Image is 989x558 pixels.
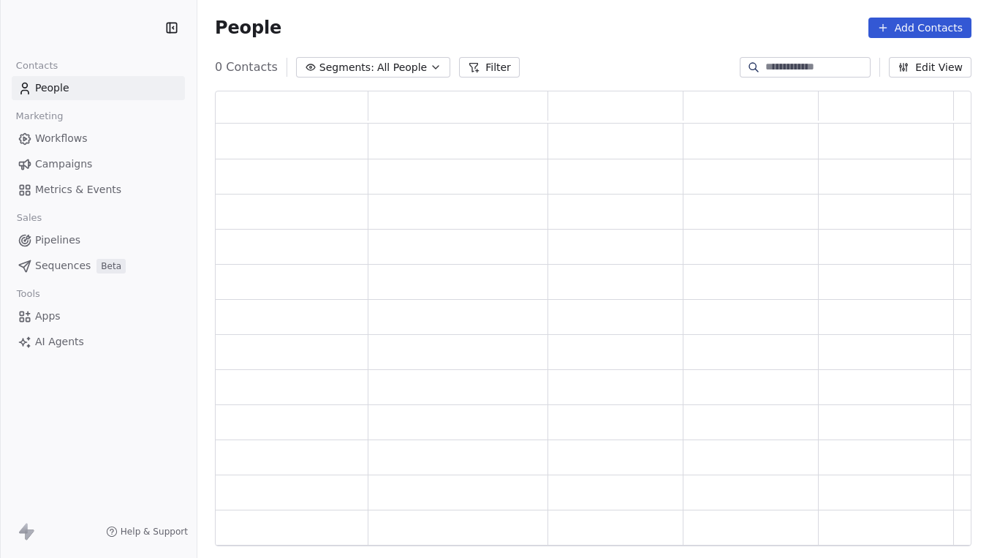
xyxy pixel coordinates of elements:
span: Sales [10,207,48,229]
a: Help & Support [106,526,188,538]
span: Beta [96,259,126,274]
span: Metrics & Events [35,182,121,197]
a: Campaigns [12,152,185,176]
span: All People [377,60,427,75]
span: Sequences [35,258,91,274]
a: Metrics & Events [12,178,185,202]
a: People [12,76,185,100]
a: Pipelines [12,228,185,252]
span: Apps [35,309,61,324]
a: Workflows [12,127,185,151]
span: Help & Support [121,526,188,538]
button: Filter [459,57,520,78]
span: Pipelines [35,233,80,248]
span: Marketing [10,105,69,127]
span: Campaigns [35,157,92,172]
span: Contacts [10,55,64,77]
span: People [35,80,69,96]
a: Apps [12,304,185,328]
span: People [215,17,281,39]
a: AI Agents [12,330,185,354]
span: Segments: [319,60,374,75]
span: Tools [10,283,46,305]
button: Edit View [889,57,971,78]
a: SequencesBeta [12,254,185,278]
span: 0 Contacts [215,59,278,76]
span: AI Agents [35,334,84,350]
button: Add Contacts [868,18,971,38]
span: Workflows [35,131,88,146]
